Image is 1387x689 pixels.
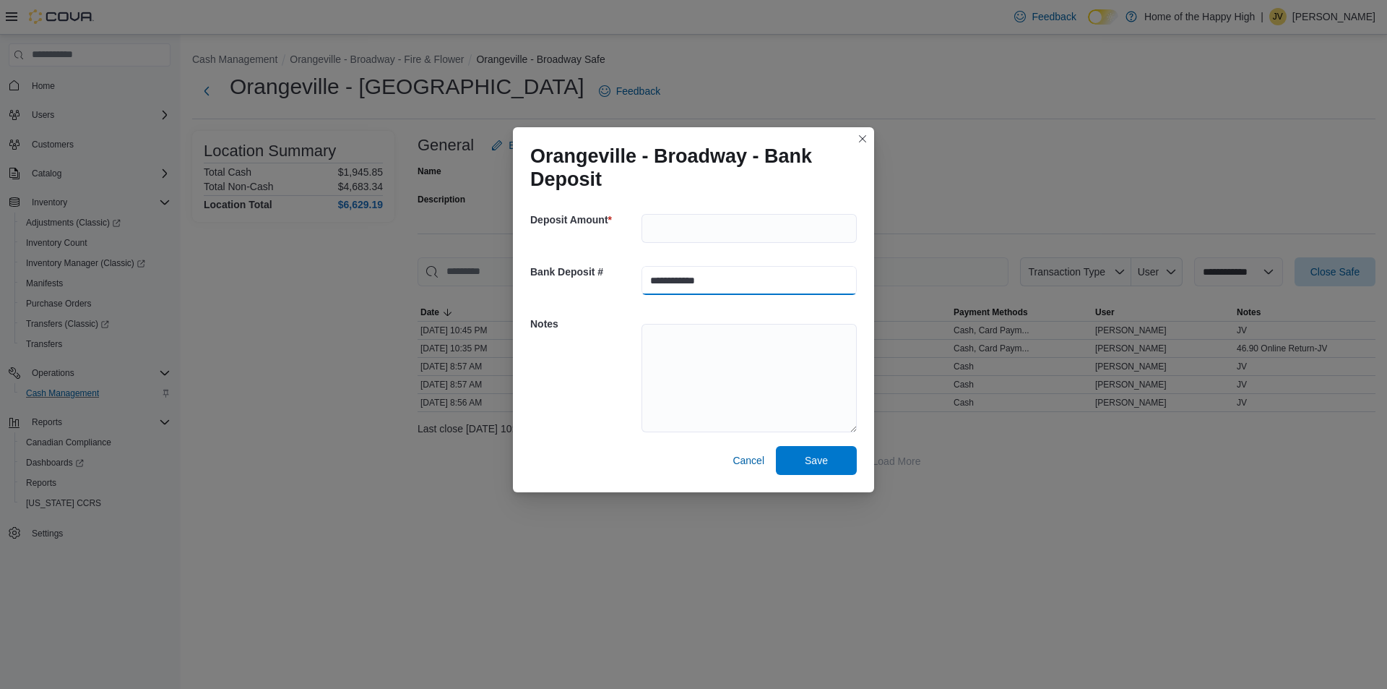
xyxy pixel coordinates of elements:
[530,205,639,234] h5: Deposit Amount
[733,453,764,468] span: Cancel
[805,453,828,468] span: Save
[727,446,770,475] button: Cancel
[854,130,871,147] button: Closes this modal window
[530,145,845,191] h1: Orangeville - Broadway - Bank Deposit
[530,309,639,338] h5: Notes
[776,446,857,475] button: Save
[530,257,639,286] h5: Bank Deposit #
